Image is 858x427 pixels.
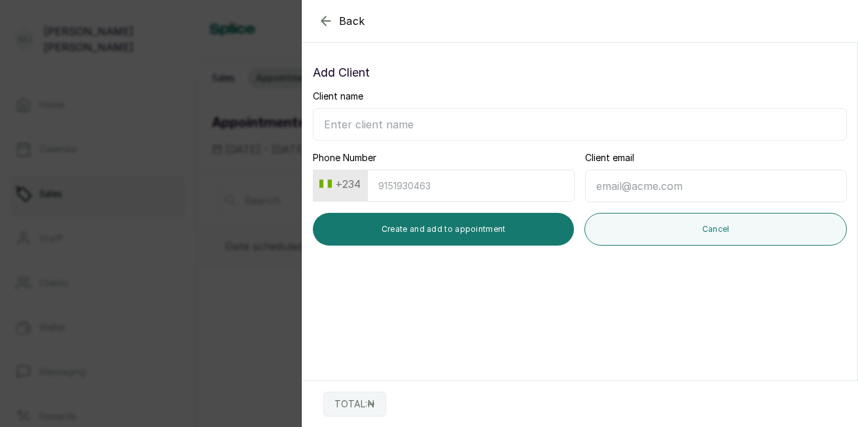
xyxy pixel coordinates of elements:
label: Client email [585,151,634,164]
button: Cancel [584,213,847,246]
button: +234 [314,174,366,195]
span: Back [339,13,365,29]
input: 9151930463 [367,170,575,202]
label: Phone Number [313,151,376,164]
p: TOTAL: ₦ [334,398,375,411]
button: Create and add to appointment [313,213,574,246]
input: Enter client name [313,108,847,141]
label: Client name [313,90,363,103]
input: email@acme.com [585,170,847,202]
p: Add Client [313,64,847,82]
button: Back [318,13,365,29]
